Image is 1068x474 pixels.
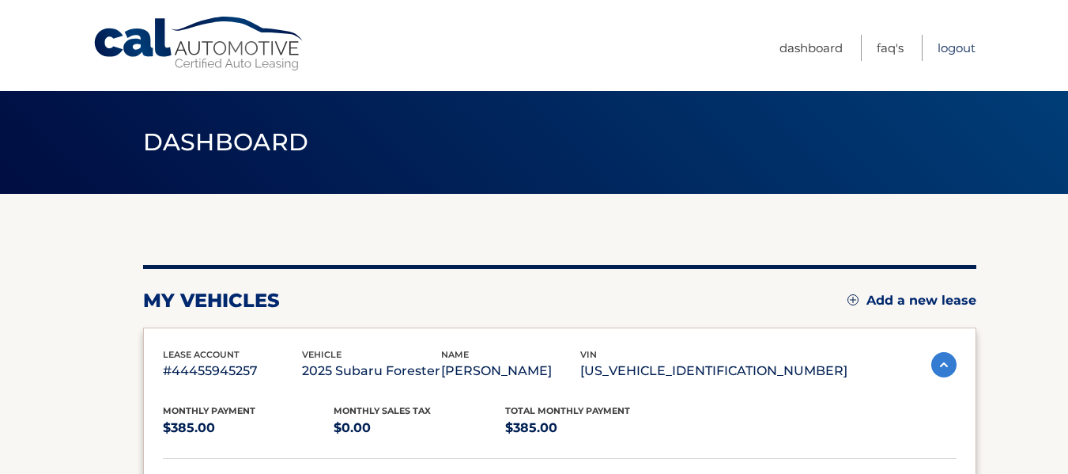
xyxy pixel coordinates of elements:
p: [US_VEHICLE_IDENTIFICATION_NUMBER] [580,360,847,382]
span: Monthly sales Tax [334,405,431,416]
p: #44455945257 [163,360,302,382]
span: name [441,349,469,360]
img: accordion-active.svg [931,352,957,377]
a: Add a new lease [847,293,976,309]
span: Total Monthly Payment [505,405,630,416]
span: Monthly Payment [163,405,255,416]
a: Cal Automotive [92,16,306,72]
p: $0.00 [334,417,505,439]
span: vehicle [302,349,342,360]
p: $385.00 [505,417,677,439]
span: Dashboard [143,127,309,157]
p: 2025 Subaru Forester [302,360,441,382]
a: Dashboard [779,35,843,61]
h2: my vehicles [143,289,280,313]
a: FAQ's [877,35,904,61]
img: add.svg [847,294,859,305]
span: lease account [163,349,240,360]
p: [PERSON_NAME] [441,360,580,382]
p: $385.00 [163,417,334,439]
span: vin [580,349,597,360]
a: Logout [938,35,976,61]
